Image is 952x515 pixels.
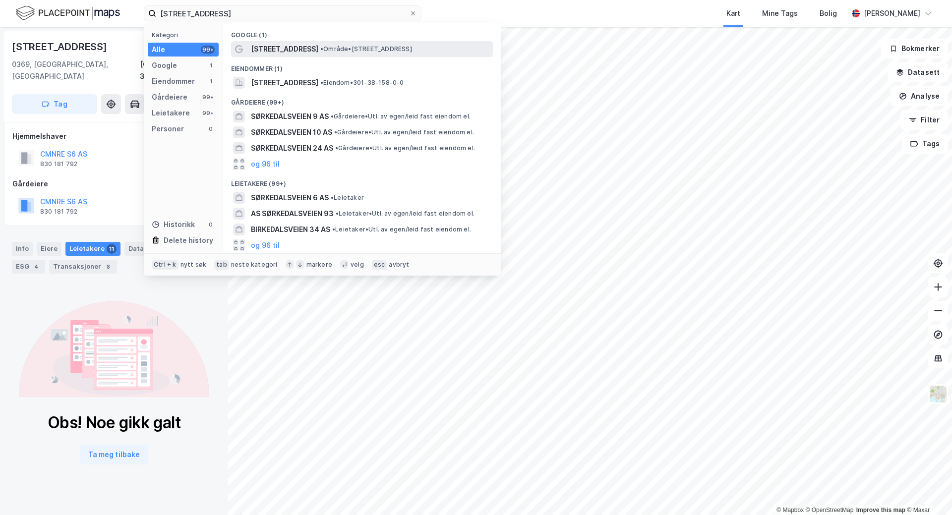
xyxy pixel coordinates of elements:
div: Eiere [37,242,61,256]
div: 99+ [201,46,215,54]
button: Analyse [891,86,948,106]
span: • [336,210,339,217]
span: Leietaker [331,194,364,202]
button: Datasett [888,62,948,82]
img: logo.f888ab2527a4732fd821a326f86c7f29.svg [16,4,120,22]
div: esc [372,260,387,270]
button: Tags [902,134,948,154]
span: Gårdeiere • Utl. av egen/leid fast eiendom el. [335,144,475,152]
span: • [331,113,334,120]
a: OpenStreetMap [806,507,854,514]
span: Gårdeiere • Utl. av egen/leid fast eiendom el. [334,128,474,136]
div: Eiendommer (1) [223,57,501,75]
span: Gårdeiere • Utl. av egen/leid fast eiendom el. [331,113,471,120]
div: 1 [207,77,215,85]
div: Gårdeiere [12,178,216,190]
div: Ctrl + k [152,260,178,270]
span: Leietaker • Utl. av egen/leid fast eiendom el. [336,210,475,218]
span: • [331,194,334,201]
div: Transaksjoner [49,260,117,274]
div: Gårdeiere (99+) [223,91,501,109]
div: velg [351,261,364,269]
div: [PERSON_NAME] [864,7,920,19]
div: 0 [207,221,215,229]
div: Alle [152,44,165,56]
div: Obs! Noe gikk galt [48,413,181,433]
span: BIRKEDALSVEIEN 34 AS [251,224,330,235]
span: Område • [STREET_ADDRESS] [320,45,412,53]
div: 0 [207,125,215,133]
span: [STREET_ADDRESS] [251,43,318,55]
div: Delete history [164,234,213,246]
div: tab [214,260,229,270]
span: • [320,79,323,86]
div: 830 181 792 [40,208,77,216]
div: Leietakere (99+) [223,172,501,190]
div: 0369, [GEOGRAPHIC_DATA], [GEOGRAPHIC_DATA] [12,58,140,82]
div: Kart [726,7,740,19]
div: 8 [103,262,113,272]
div: 4 [31,262,41,272]
span: • [332,226,335,233]
div: Historikk [152,219,195,230]
div: Hjemmelshaver [12,130,216,142]
div: Bolig [820,7,837,19]
div: Mine Tags [762,7,798,19]
iframe: Chat Widget [902,467,952,515]
div: Kategori [152,31,219,39]
button: Bokmerker [881,39,948,58]
img: Z [929,385,948,403]
button: og 96 til [251,239,280,251]
span: SØRKEDALSVEIEN 9 AS [251,111,329,122]
div: 830 181 792 [40,160,77,168]
span: SØRKEDALSVEIEN 24 AS [251,142,333,154]
div: Leietakere [152,107,190,119]
span: AS SØRKEDALSVEIEN 93 [251,208,334,220]
div: markere [306,261,332,269]
span: • [334,128,337,136]
span: • [320,45,323,53]
button: Filter [900,110,948,130]
div: ESG [12,260,45,274]
span: • [335,144,338,152]
span: [STREET_ADDRESS] [251,77,318,89]
input: Søk på adresse, matrikkel, gårdeiere, leietakere eller personer [156,6,409,21]
div: Google [152,59,177,71]
div: 99+ [201,109,215,117]
div: Google (1) [223,23,501,41]
button: Ta meg tilbake [80,445,148,464]
span: Eiendom • 301-38-158-0-0 [320,79,404,87]
span: SØRKEDALSVEIEN 10 AS [251,126,332,138]
div: Info [12,242,33,256]
span: SØRKEDALSVEIEN 6 AS [251,192,329,204]
div: Datasett [124,242,174,256]
div: 99+ [201,93,215,101]
div: Eiendommer [152,75,195,87]
div: 1 [207,61,215,69]
span: Leietaker • Utl. av egen/leid fast eiendom el. [332,226,471,233]
div: neste kategori [231,261,278,269]
div: [GEOGRAPHIC_DATA], 38/158 [140,58,216,82]
a: Mapbox [776,507,804,514]
div: Leietakere [65,242,120,256]
button: Tag [12,94,97,114]
div: avbryt [389,261,409,269]
div: 11 [107,244,117,254]
a: Improve this map [856,507,905,514]
div: nytt søk [180,261,207,269]
div: Personer [152,123,184,135]
div: [STREET_ADDRESS] [12,39,109,55]
div: Gårdeiere [152,91,187,103]
button: og 96 til [251,158,280,170]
